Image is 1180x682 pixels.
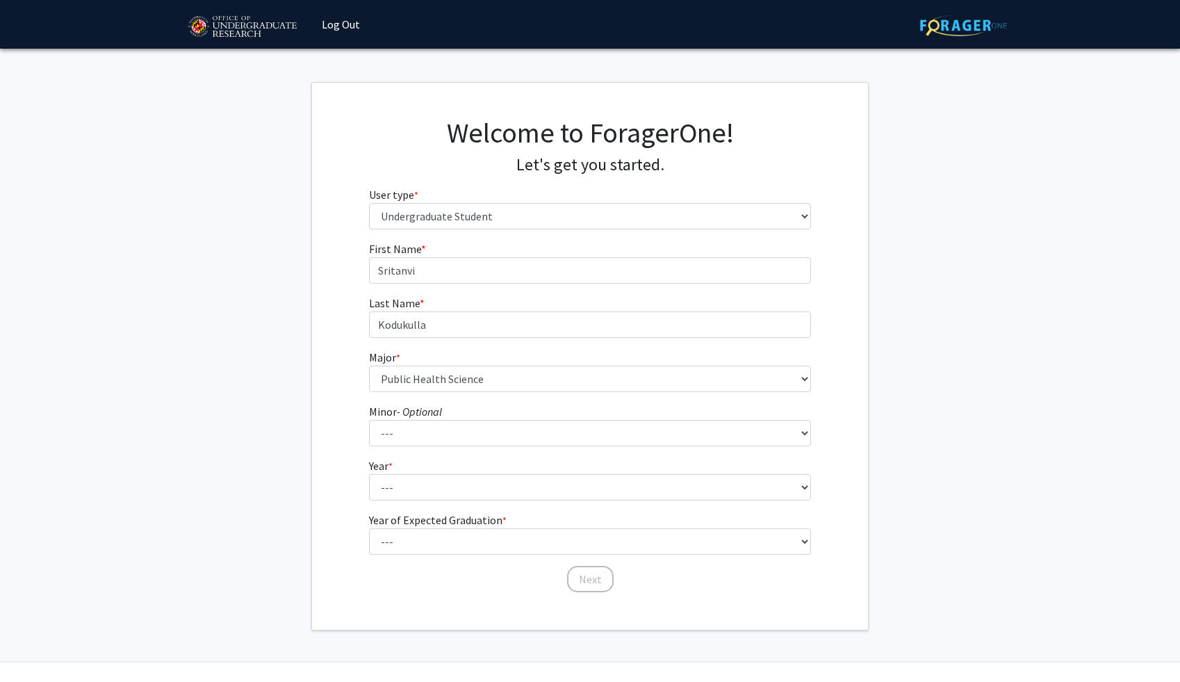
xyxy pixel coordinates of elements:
label: Minor [369,403,442,420]
img: ForagerOne Logo [920,15,1007,36]
label: Year of Expected Graduation [369,512,507,528]
h4: Let's get you started. [369,155,812,175]
span: First Name [369,242,421,256]
h1: Welcome to ForagerOne! [369,116,812,149]
button: Next [567,566,614,592]
label: Year [369,457,393,474]
iframe: Chat [10,619,59,672]
img: University of Maryland Logo [183,10,301,44]
i: - Optional [397,405,442,419]
label: Major [369,349,400,366]
label: User type [369,186,418,203]
span: Last Name [369,296,420,310]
